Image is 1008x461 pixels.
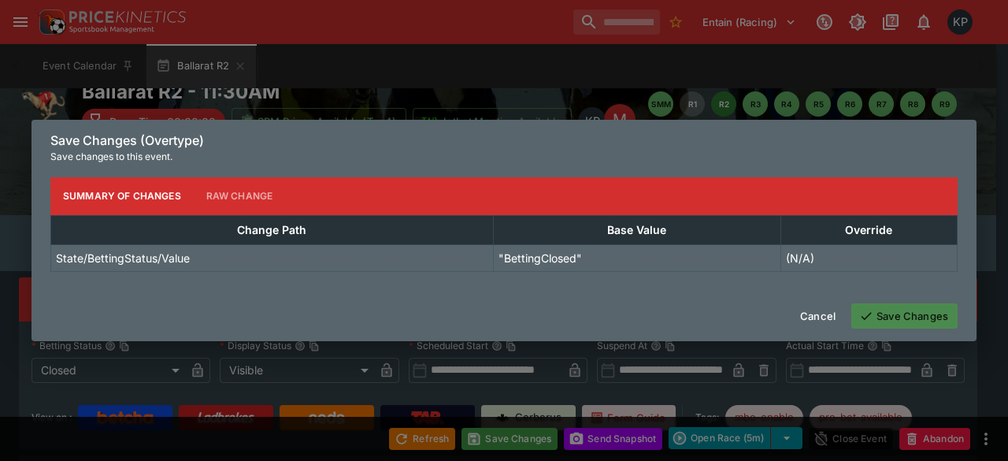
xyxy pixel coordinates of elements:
th: Override [780,215,957,244]
button: Raw Change [194,177,286,215]
td: (N/A) [780,244,957,271]
h6: Save Changes (Overtype) [50,132,958,149]
p: State/BettingStatus/Value [56,250,190,266]
th: Change Path [51,215,494,244]
td: "BettingClosed" [493,244,780,271]
th: Base Value [493,215,780,244]
button: Cancel [791,303,845,329]
button: Summary of Changes [50,177,194,215]
button: Save Changes [851,303,958,329]
p: Save changes to this event. [50,149,958,165]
